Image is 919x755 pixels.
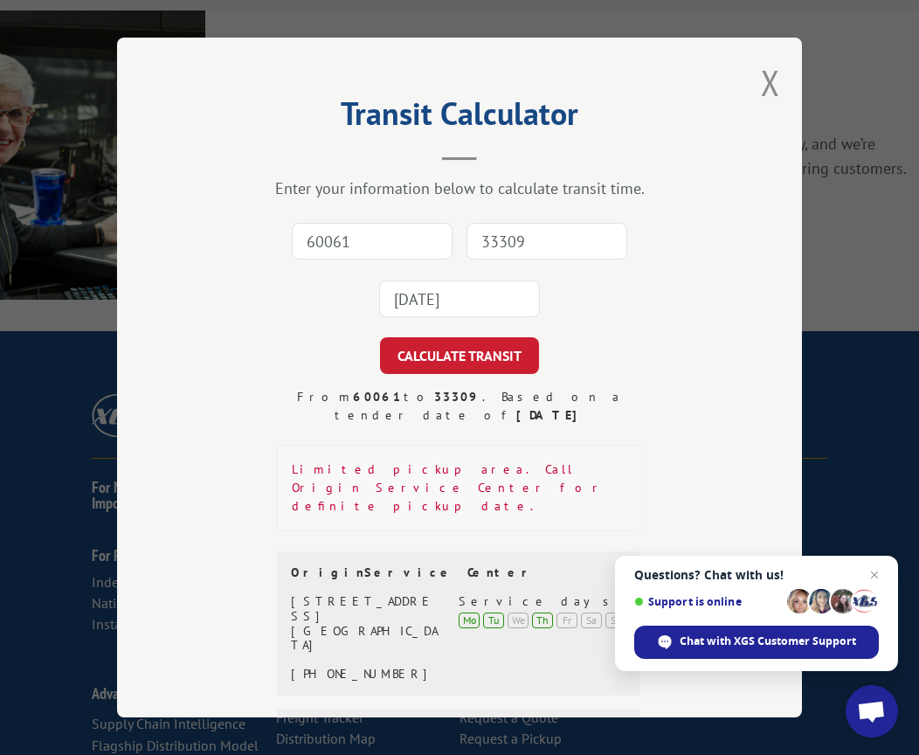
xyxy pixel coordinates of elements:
div: Enter your information below to calculate transit time. [204,178,715,198]
input: Tender Date [379,281,540,317]
div: Fr [556,613,577,628]
h2: Transit Calculator [204,101,715,135]
strong: 33309 [434,389,482,405]
span: Support is online [634,595,781,608]
div: Service days: [459,594,626,609]
div: Origin Service Center [291,565,626,580]
div: [PHONE_NUMBER] [291,667,439,682]
div: Su [605,613,626,628]
span: Questions? Chat with us! [634,568,879,582]
div: From to . Based on a tender date of [277,388,642,425]
div: Chat with XGS Customer Support [634,626,879,659]
div: Limited pickup area. Call Origin Service Center for definite pickup date. [277,446,642,530]
span: Chat with XGS Customer Support [680,634,856,649]
button: Close modal [761,59,780,106]
button: CALCULATE TRANSIT [380,337,539,374]
div: Mo [459,613,480,628]
strong: [DATE] [516,407,585,423]
div: [STREET_ADDRESS] [291,594,439,624]
div: Tu [483,613,504,628]
div: We [508,613,529,628]
span: Close chat [864,565,885,585]
div: Sa [581,613,602,628]
div: Th [532,613,553,628]
input: Dest. Zip [466,223,627,260]
div: [GEOGRAPHIC_DATA] [291,624,439,654]
strong: 60061 [353,389,404,405]
div: Open chat [846,685,898,738]
input: Origin Zip [292,223,453,260]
